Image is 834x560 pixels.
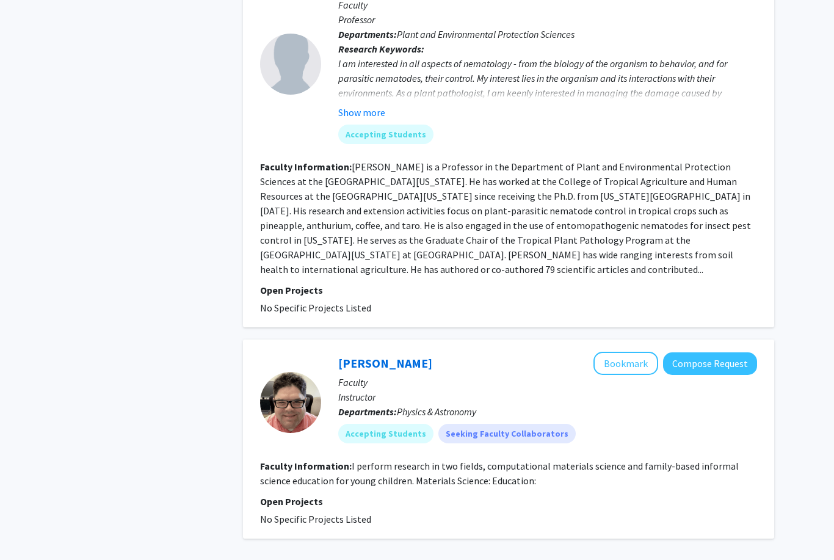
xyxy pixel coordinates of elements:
[260,513,371,525] span: No Specific Projects Listed
[438,424,576,443] mat-chip: Seeking Faculty Collaborators
[338,375,757,390] p: Faculty
[260,161,751,275] fg-read-more: [PERSON_NAME] is a Professor in the Department of Plant and Environmental Protection Sciences at ...
[593,352,658,375] button: Add Chad Junkermeier to Bookmarks
[260,494,757,509] p: Open Projects
[9,505,52,551] iframe: Chat
[338,56,757,144] div: I am interested in all aspects of nematology - from the biology of the organism to behavior, and ...
[338,43,424,55] b: Research Keywords:
[397,28,575,40] span: Plant and Environmental Protection Sciences
[338,28,397,40] b: Departments:
[338,405,397,418] b: Departments:
[260,283,757,297] p: Open Projects
[338,355,432,371] a: [PERSON_NAME]
[397,405,476,418] span: Physics & Astronomy
[260,161,352,173] b: Faculty Information:
[663,352,757,375] button: Compose Request to Chad Junkermeier
[260,460,352,472] b: Faculty Information:
[338,424,433,443] mat-chip: Accepting Students
[338,105,385,120] button: Show more
[260,460,739,487] fg-read-more: I perform research in two fields, computational materials science and family-based informal scien...
[260,302,371,314] span: No Specific Projects Listed
[338,12,757,27] p: Professor
[338,125,433,144] mat-chip: Accepting Students
[338,390,757,404] p: Instructor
